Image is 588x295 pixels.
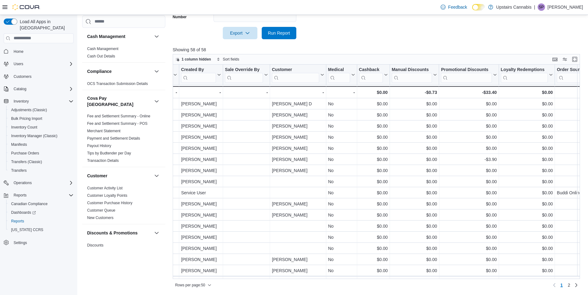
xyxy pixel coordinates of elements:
div: No [328,200,355,208]
div: [PERSON_NAME] [137,189,177,196]
button: Reports [6,217,76,225]
div: $0.00 [501,89,553,96]
button: Inventory Count [6,123,76,132]
div: $0.00 [441,133,497,141]
div: [PERSON_NAME] [181,211,221,219]
button: Cova Pay [GEOGRAPHIC_DATA] [153,98,160,105]
div: -$33.40 [441,89,497,96]
div: Sale Override By [225,67,263,82]
div: Discounts & Promotions [82,242,165,266]
div: $0.00 [391,178,437,185]
a: Cash Out Details [87,54,115,58]
h3: Cash Management [87,33,125,40]
div: $0.00 [501,167,553,174]
span: Home [14,49,23,54]
div: $0.00 [501,122,553,130]
input: Dark Mode [472,4,485,11]
h3: Cova Pay [GEOGRAPHIC_DATA] [87,95,152,107]
span: Transfers [11,168,27,173]
div: $0.00 [501,156,553,163]
span: Operations [14,180,32,185]
div: $0.00 [441,167,497,174]
div: Sean Paradis [538,3,545,11]
div: -$0.73 [391,89,437,96]
div: - [225,89,268,96]
a: Fee and Settlement Summary - Online [87,114,150,118]
button: Operations [1,179,76,187]
div: No [328,100,355,107]
div: $0.00 [391,189,437,196]
div: $0.00 [391,133,437,141]
button: Reports [11,192,29,199]
div: [PERSON_NAME] [137,245,177,252]
button: Promotional Discounts [441,67,497,82]
div: $0.00 [359,89,387,96]
a: Home [11,48,26,55]
div: No [328,145,355,152]
div: [PERSON_NAME] [181,122,221,130]
span: Bulk Pricing Import [11,116,42,121]
div: $0.00 [359,234,387,241]
div: - [181,89,221,96]
div: [PERSON_NAME] [272,167,324,174]
div: [PERSON_NAME] [137,100,177,107]
button: Users [1,60,76,68]
span: Discounts [87,243,104,248]
div: [PERSON_NAME] [181,167,221,174]
h3: Customer [87,173,107,179]
a: Transfers (Classic) [9,158,44,166]
div: [PERSON_NAME] [181,222,221,230]
span: Dashboards [11,210,36,215]
a: Merchant Statement [87,129,121,133]
span: Purchase Orders [9,150,74,157]
div: $0.00 [359,111,387,119]
div: No [328,245,355,252]
span: Settings [11,238,74,246]
span: SP [539,3,544,11]
div: $0.00 [501,222,553,230]
span: Purchase Orders [11,151,39,156]
button: Cash Management [87,33,152,40]
a: Fee and Settlement Summary - POS [87,121,147,126]
a: Purchase Orders [9,150,42,157]
span: Customer Queue [87,208,115,213]
button: Home [1,47,76,56]
span: Inventory [14,99,29,104]
button: [US_STATE] CCRS [6,225,76,234]
span: Settings [14,240,27,245]
button: Enter fullscreen [571,56,578,63]
span: [US_STATE] CCRS [11,227,43,232]
span: Transfers (Classic) [11,159,42,164]
span: Catalog [14,86,26,91]
div: [PERSON_NAME] [181,178,221,185]
div: [PERSON_NAME] [181,200,221,208]
div: [PERSON_NAME] [137,145,177,152]
button: Display options [561,56,569,63]
span: Canadian Compliance [9,200,74,208]
a: Feedback [438,1,469,13]
a: OCS Transaction Submission Details [87,82,148,86]
div: No [328,111,355,119]
a: Adjustments (Classic) [9,106,49,114]
div: [PERSON_NAME] [272,122,324,130]
div: Manual Discounts [391,67,432,82]
div: Manual Discounts [391,67,432,73]
div: [PERSON_NAME] [137,178,177,185]
span: Dashboards [9,209,74,216]
span: Inventory Manager (Classic) [9,132,74,140]
span: Users [11,60,74,68]
div: [PERSON_NAME] [272,145,324,152]
div: No [328,178,355,185]
button: Cash Management [153,33,160,40]
div: $0.00 [441,111,497,119]
div: $0.00 [501,133,553,141]
div: $0.00 [441,234,497,241]
div: Cashback [359,67,383,73]
a: Inventory Count [9,124,40,131]
span: New Customers [87,215,113,220]
span: Washington CCRS [9,226,74,234]
span: 1 [561,282,563,288]
div: $0.00 [501,234,553,241]
div: $0.00 [391,200,437,208]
